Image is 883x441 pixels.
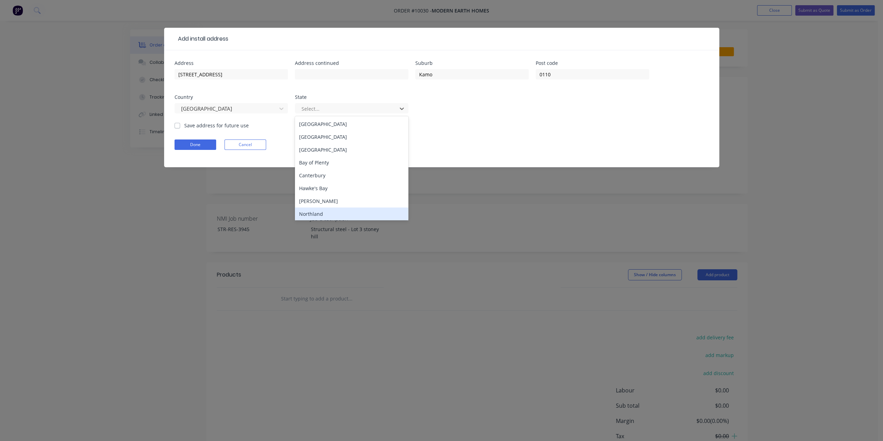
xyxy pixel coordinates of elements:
[175,35,228,43] div: Add install address
[536,61,649,66] div: Post code
[295,169,408,182] div: Canterbury
[224,139,266,150] button: Cancel
[175,61,288,66] div: Address
[175,139,216,150] button: Done
[295,95,408,100] div: State
[295,182,408,195] div: Hawke's Bay
[295,130,408,143] div: [GEOGRAPHIC_DATA]
[295,156,408,169] div: Bay of Plenty
[184,122,249,129] label: Save address for future use
[175,95,288,100] div: Country
[295,61,408,66] div: Address continued
[415,61,529,66] div: Suburb
[295,143,408,156] div: [GEOGRAPHIC_DATA]
[295,207,408,220] div: Northland
[295,195,408,207] div: [PERSON_NAME]
[295,118,408,130] div: [GEOGRAPHIC_DATA]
